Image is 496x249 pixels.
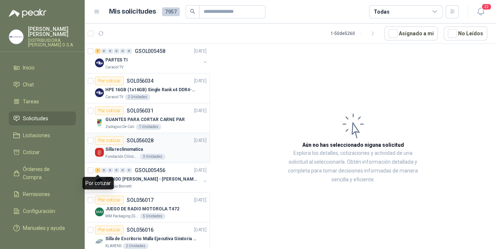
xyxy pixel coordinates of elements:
div: Por cotizar [82,177,114,189]
a: Tareas [9,95,76,109]
img: Logo peakr [9,9,46,18]
p: Fundación Clínica Shaio [105,154,138,160]
p: [DATE] [194,197,207,204]
p: [PERSON_NAME] [PERSON_NAME] [28,26,76,37]
div: 0 [114,168,119,173]
div: 2 Unidades [125,94,150,100]
div: 1 Unidades [136,124,161,130]
span: Configuración [23,207,55,215]
p: SOL056028 [127,138,154,143]
div: Por cotizar [95,196,124,204]
img: Company Logo [95,148,104,157]
div: 0 [101,49,107,54]
a: Cotizar [9,145,76,159]
img: Company Logo [95,118,104,127]
p: GSOL005458 [135,49,165,54]
span: 22 [481,3,492,10]
p: Zoologico De Cali [105,124,134,130]
p: [DATE] [194,78,207,85]
div: 0 [108,49,113,54]
button: 22 [474,5,487,18]
img: Company Logo [95,88,104,97]
p: [DATE] [194,167,207,174]
a: Remisiones [9,187,76,201]
p: Caracol TV [105,94,123,100]
div: 3 Unidades [140,154,165,160]
a: Configuración [9,204,76,218]
a: Por cotizarSOL056028[DATE] Company LogoSilla reclinomaticaFundación Clínica Shaio3 Unidades [85,133,210,163]
span: Licitaciones [23,131,50,139]
a: 1 0 0 0 0 0 GSOL005456[DATE] Company LogoPEDIDO [PERSON_NAME] - [PERSON_NAME]Colegio Bennett [95,166,208,189]
img: Company Logo [95,207,104,216]
p: SOL056016 [127,227,154,232]
div: 1 - 50 de 5260 [331,28,379,39]
span: Remisiones [23,190,50,198]
div: 0 [108,168,113,173]
p: GUANTES PARA CORTAR CARNE PAR [105,116,185,123]
a: Órdenes de Compra [9,162,76,184]
span: 7957 [162,7,180,16]
p: PARTES TI [105,57,128,64]
span: Manuales y ayuda [23,224,65,232]
span: Tareas [23,97,39,106]
div: Por cotizar [95,136,124,145]
div: 2 Unidades [123,243,148,249]
p: JUEGO DE RADIO MOTOROLA T472 [105,206,179,213]
a: Por cotizarSOL056034[DATE] Company LogoHPE 16GB (1x16GB) Single Rank x4 DDR4-2400Caracol TV2 Unid... [85,74,210,103]
p: PEDIDO [PERSON_NAME] - [PERSON_NAME] [105,176,197,183]
a: Manuales y ayuda [9,221,76,235]
span: Cotizar [23,148,40,156]
p: KLARENS [105,243,122,249]
p: [DATE] [194,48,207,55]
div: 0 [101,168,107,173]
div: 1 [95,168,101,173]
img: Company Logo [95,237,104,246]
p: Colegio Bennett [105,184,131,189]
a: Chat [9,78,76,92]
p: SOL056031 [127,108,154,113]
h1: Mis solicitudes [109,6,156,17]
button: Asignado a mi [384,26,438,40]
div: 0 [120,49,126,54]
span: Órdenes de Compra [23,165,69,181]
span: search [190,9,195,14]
span: Chat [23,81,34,89]
p: GSOL005456 [135,168,165,173]
a: Inicio [9,61,76,75]
div: 0 [126,168,132,173]
div: Todas [374,8,389,16]
p: MM Packaging [GEOGRAPHIC_DATA] [105,213,138,219]
p: HPE 16GB (1x16GB) Single Rank x4 DDR4-2400 [105,86,197,93]
p: Silla reclinomatica [105,146,143,153]
a: Licitaciones [9,128,76,142]
div: Por cotizar [95,225,124,234]
div: 7 [95,49,101,54]
h3: Aún no has seleccionado niguna solicitud [302,141,404,149]
div: 0 [126,49,132,54]
p: SOL056034 [127,78,154,83]
div: Por cotizar [95,106,124,115]
p: Explora los detalles, cotizaciones y actividad de una solicitud al seleccionarla. Obtén informaci... [284,149,422,184]
a: Solicitudes [9,111,76,125]
p: Caracol TV [105,64,123,70]
p: SOL056017 [127,198,154,203]
a: 7 0 0 0 0 0 GSOL005458[DATE] Company LogoPARTES TICaracol TV [95,47,208,70]
div: Por cotizar [95,77,124,85]
div: 5 Unidades [140,213,165,219]
span: Solicitudes [23,114,48,122]
button: No Leídos [444,26,487,40]
a: Por cotizarSOL056031[DATE] Company LogoGUANTES PARA CORTAR CARNE PARZoologico De Cali1 Unidades [85,103,210,133]
div: 0 [120,168,126,173]
p: [DATE] [194,137,207,144]
p: [DATE] [194,227,207,234]
img: Company Logo [9,30,23,44]
span: Inicio [23,64,35,72]
p: Silla de Escritorio Malla Ejecutiva Giratoria Cromada con Reposabrazos Fijo Negra [105,235,197,242]
a: Por cotizarSOL056017[DATE] Company LogoJUEGO DE RADIO MOTOROLA T472MM Packaging [GEOGRAPHIC_DATA]... [85,193,210,223]
img: Company Logo [95,58,104,67]
p: [DATE] [194,107,207,114]
p: DISTRIBUIDORA [PERSON_NAME] G S.A [28,38,76,47]
div: 0 [114,49,119,54]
